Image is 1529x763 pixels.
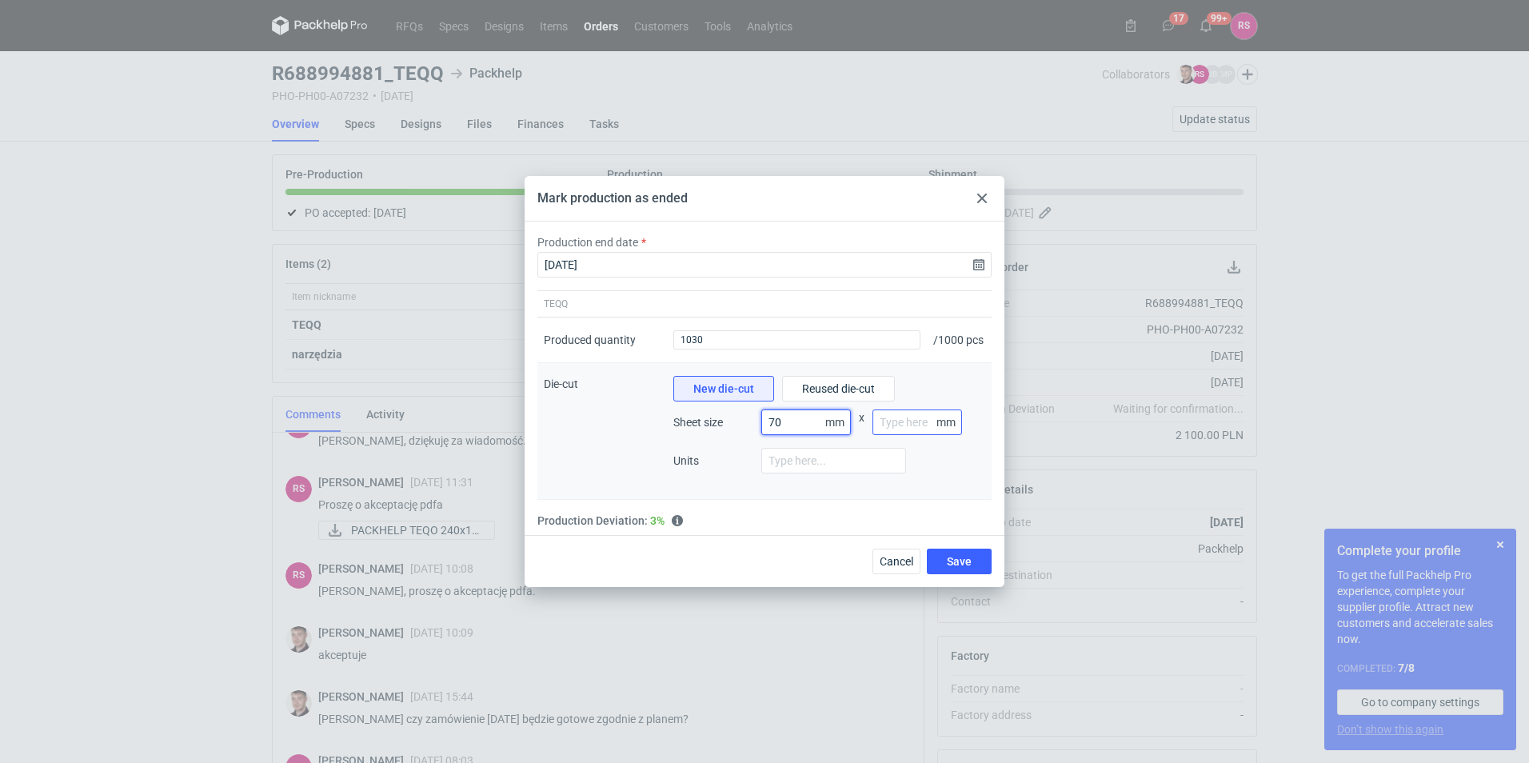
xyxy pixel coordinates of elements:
[537,513,992,529] div: Production Deviation:
[936,416,962,429] p: mm
[761,448,906,473] input: Type here...
[802,383,875,394] span: Reused die-cut
[927,549,992,574] button: Save
[537,363,667,500] div: Die-cut
[650,513,665,529] span: Good
[880,556,913,567] span: Cancel
[673,414,753,430] span: Sheet size
[544,298,568,310] span: TEQQ
[927,318,992,363] div: / 1000 pcs
[947,556,972,567] span: Save
[673,376,774,401] button: New die-cut
[825,416,851,429] p: mm
[872,409,962,435] input: Type here...
[859,409,864,448] span: x
[782,376,895,401] button: Reused die-cut
[544,332,636,348] div: Produced quantity
[673,453,753,469] span: Units
[693,383,754,394] span: New die-cut
[872,549,920,574] button: Cancel
[761,409,851,435] input: Type here...
[537,190,688,207] div: Mark production as ended
[537,234,638,250] label: Production end date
